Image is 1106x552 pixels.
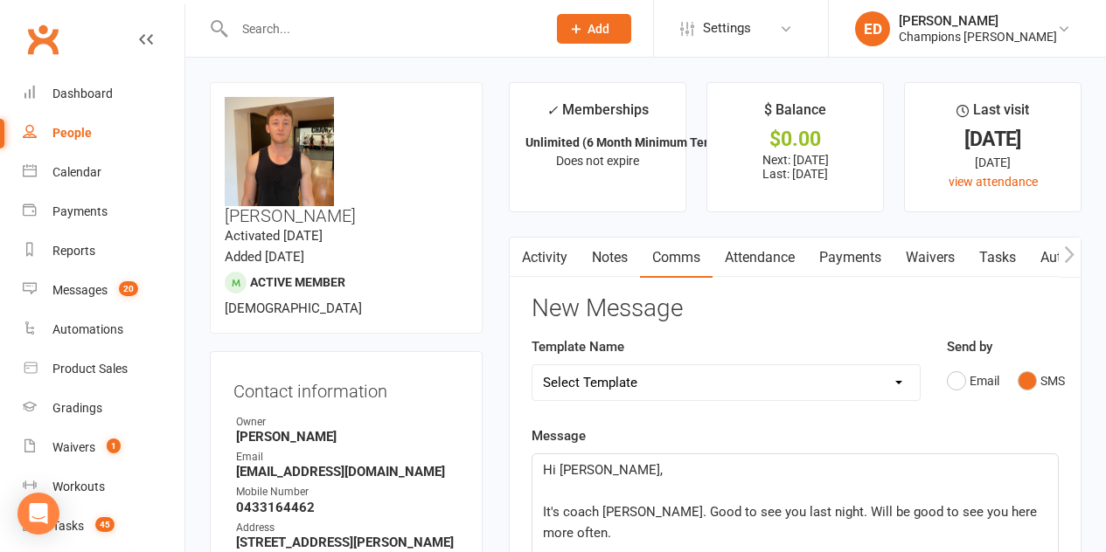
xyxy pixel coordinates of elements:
[250,275,345,289] span: Active member
[807,238,894,278] a: Payments
[23,271,184,310] a: Messages 20
[52,244,95,258] div: Reports
[52,480,105,493] div: Workouts
[107,438,121,453] span: 1
[23,428,184,467] a: Waivers 1
[21,17,65,61] a: Clubworx
[23,192,184,231] a: Payments
[23,467,184,507] a: Workouts
[23,231,184,271] a: Reports
[894,238,967,278] a: Waivers
[543,462,663,478] span: Hi [PERSON_NAME],
[723,153,867,181] p: Next: [DATE] Last: [DATE]
[52,401,102,415] div: Gradings
[764,99,826,130] div: $ Balance
[588,22,609,36] span: Add
[947,364,999,397] button: Email
[52,362,128,376] div: Product Sales
[546,102,558,119] i: ✓
[119,281,138,296] span: 20
[23,349,184,389] a: Product Sales
[713,238,807,278] a: Attendance
[225,228,323,244] time: Activated [DATE]
[556,154,639,168] span: Does not expire
[95,517,115,532] span: 45
[899,13,1057,29] div: [PERSON_NAME]
[703,9,751,48] span: Settings
[225,97,468,225] h3: [PERSON_NAME]
[52,86,113,100] div: Dashboard
[225,249,304,265] time: Added [DATE]
[855,11,890,46] div: ED
[229,17,534,41] input: Search...
[580,238,640,278] a: Notes
[17,493,59,535] div: Open Intercom Messenger
[23,153,184,192] a: Calendar
[225,97,334,206] img: image1711013826.png
[947,336,992,357] label: Send by
[1018,364,1065,397] button: SMS
[967,238,1028,278] a: Tasks
[236,429,459,445] strong: [PERSON_NAME]
[23,114,184,153] a: People
[525,135,723,149] strong: Unlimited (6 Month Minimum Term)
[52,519,84,533] div: Tasks
[532,295,1059,322] h3: New Message
[52,322,123,336] div: Automations
[23,507,184,546] a: Tasks 45
[543,504,1040,541] span: It's coach [PERSON_NAME]. Good to see you last night. Will be good to see you here more often.
[546,99,649,131] div: Memberships
[510,238,580,278] a: Activity
[52,204,108,218] div: Payments
[52,126,92,140] div: People
[949,175,1038,189] a: view attendance
[52,440,95,454] div: Waivers
[23,310,184,349] a: Automations
[236,520,459,536] div: Address
[52,283,108,297] div: Messages
[52,165,101,179] div: Calendar
[723,130,867,148] div: $0.00
[640,238,713,278] a: Comms
[225,300,362,316] span: [DEMOGRAPHIC_DATA]
[236,449,459,466] div: Email
[236,500,459,515] strong: 0433164462
[23,389,184,428] a: Gradings
[557,14,631,44] button: Add
[236,414,459,431] div: Owner
[921,130,1065,148] div: [DATE]
[532,336,624,357] label: Template Name
[956,99,1029,130] div: Last visit
[532,425,586,446] label: Message
[236,484,459,500] div: Mobile Number
[921,153,1065,172] div: [DATE]
[233,375,459,401] h3: Contact information
[899,29,1057,45] div: Champions [PERSON_NAME]
[23,74,184,114] a: Dashboard
[236,464,459,480] strong: [EMAIL_ADDRESS][DOMAIN_NAME]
